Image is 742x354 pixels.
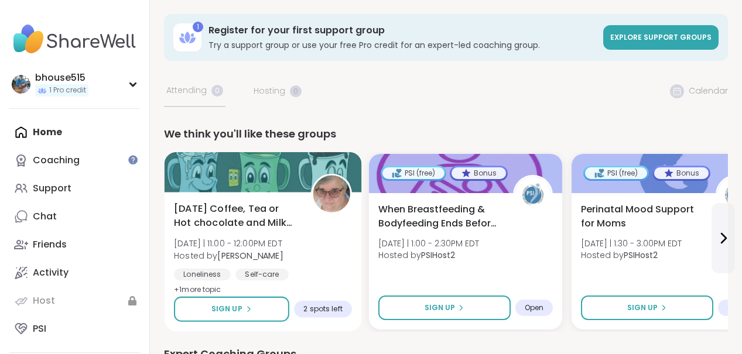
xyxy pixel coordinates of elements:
[33,238,67,251] div: Friends
[378,238,479,249] span: [DATE] | 1:00 - 2:30PM EDT
[610,32,712,42] span: Explore support groups
[9,19,140,60] img: ShareWell Nav Logo
[9,174,140,202] a: Support
[525,303,543,312] span: Open
[581,249,682,261] span: Hosted by
[585,167,647,179] div: PSI (free)
[33,322,46,335] div: PSI
[382,167,444,179] div: PSI (free)
[35,71,88,84] div: bhouse515
[9,231,140,259] a: Friends
[208,39,596,51] h3: Try a support group or use your free Pro credit for an expert-led coaching group.
[33,182,71,195] div: Support
[425,303,455,313] span: Sign Up
[174,249,283,261] span: Hosted by
[174,202,298,231] span: [DATE] Coffee, Tea or Hot chocolate and Milk Club
[452,167,506,179] div: Bonus
[378,249,479,261] span: Hosted by
[49,85,86,95] span: 1 Pro credit
[378,202,500,231] span: When Breastfeeding & Bodyfeeding Ends Before Ready
[164,126,728,142] div: We think you'll like these groups
[378,295,511,320] button: Sign Up
[421,249,455,261] b: PSIHost2
[33,210,57,223] div: Chat
[624,249,658,261] b: PSIHost2
[603,25,719,50] a: Explore support groups
[9,259,140,287] a: Activity
[313,176,350,212] img: Susan
[174,238,283,249] span: [DATE] | 11:00 - 12:00PM EDT
[581,238,682,249] span: [DATE] | 1:30 - 3:00PM EDT
[33,154,80,167] div: Coaching
[235,269,289,280] div: Self-care
[12,75,30,94] img: bhouse515
[581,202,703,231] span: Perinatal Mood Support for Moms
[211,304,242,314] span: Sign Up
[193,22,203,32] div: 1
[9,315,140,343] a: PSI
[174,297,289,322] button: Sign Up
[627,303,658,313] span: Sign Up
[217,249,283,261] b: [PERSON_NAME]
[174,269,231,280] div: Loneliness
[9,287,140,315] a: Host
[33,266,69,279] div: Activity
[33,294,55,307] div: Host
[128,155,138,164] iframe: Spotlight
[581,295,713,320] button: Sign Up
[9,146,140,174] a: Coaching
[303,304,342,314] span: 2 spots left
[515,177,551,213] img: PSIHost2
[9,202,140,231] a: Chat
[208,24,596,37] h3: Register for your first support group
[654,167,709,179] div: Bonus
